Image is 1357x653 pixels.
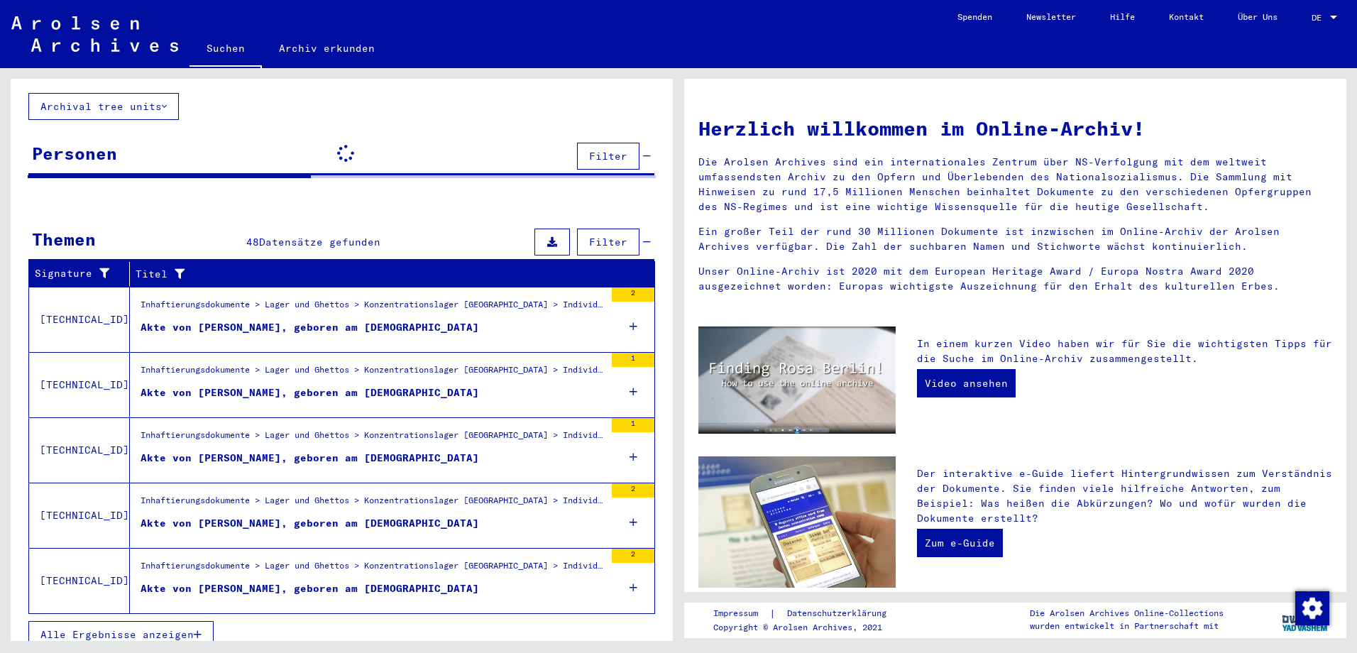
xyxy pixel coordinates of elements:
div: 2 [612,483,654,498]
span: 48 [246,236,259,248]
div: Titel [136,263,637,285]
div: Inhaftierungsdokumente > Lager und Ghettos > Konzentrationslager [GEOGRAPHIC_DATA] > Individuelle... [141,559,605,579]
td: [TECHNICAL_ID] [29,483,130,548]
td: [TECHNICAL_ID] [29,417,130,483]
div: Signature [35,263,129,285]
td: [TECHNICAL_ID] [29,352,130,417]
div: Akte von [PERSON_NAME], geboren am [DEMOGRAPHIC_DATA] [141,516,479,531]
a: Zum e-Guide [917,529,1003,557]
div: 1 [612,418,654,432]
div: 2 [612,549,654,563]
div: Personen [32,141,117,166]
p: In einem kurzen Video haben wir für Sie die wichtigsten Tipps für die Suche im Online-Archiv zusa... [917,336,1332,366]
p: wurden entwickelt in Partnerschaft mit [1030,620,1224,632]
button: Filter [577,143,639,170]
div: 2 [612,287,654,302]
div: | [713,606,903,621]
p: Die Arolsen Archives Online-Collections [1030,607,1224,620]
p: Der interaktive e-Guide liefert Hintergrundwissen zum Verständnis der Dokumente. Sie finden viele... [917,466,1332,526]
div: Themen [32,226,96,252]
a: Impressum [713,606,769,621]
img: video.jpg [698,326,896,434]
div: Inhaftierungsdokumente > Lager und Ghettos > Konzentrationslager [GEOGRAPHIC_DATA] > Individuelle... [141,494,605,514]
p: Unser Online-Archiv ist 2020 mit dem European Heritage Award / Europa Nostra Award 2020 ausgezeic... [698,264,1332,294]
span: Filter [589,150,627,163]
img: yv_logo.png [1279,602,1332,637]
a: Video ansehen [917,369,1016,397]
p: Copyright © Arolsen Archives, 2021 [713,621,903,634]
button: Alle Ergebnisse anzeigen [28,621,214,648]
h1: Herzlich willkommen im Online-Archiv! [698,114,1332,143]
button: Archival tree units [28,93,179,120]
img: Zustimmung ändern [1295,591,1329,625]
div: Akte von [PERSON_NAME], geboren am [DEMOGRAPHIC_DATA] [141,451,479,466]
span: Alle Ergebnisse anzeigen [40,628,194,641]
p: Die Arolsen Archives sind ein internationales Zentrum über NS-Verfolgung mit dem weltweit umfasse... [698,155,1332,214]
div: Titel [136,267,620,282]
img: Arolsen_neg.svg [11,16,178,52]
div: 1 [612,353,654,367]
span: Filter [589,236,627,248]
div: Inhaftierungsdokumente > Lager und Ghettos > Konzentrationslager [GEOGRAPHIC_DATA] > Individuelle... [141,429,605,449]
div: Akte von [PERSON_NAME], geboren am [DEMOGRAPHIC_DATA] [141,320,479,335]
button: Filter [577,229,639,256]
div: Akte von [PERSON_NAME], geboren am [DEMOGRAPHIC_DATA] [141,385,479,400]
td: [TECHNICAL_ID] [29,287,130,352]
div: Signature [35,266,111,281]
a: Archiv erkunden [262,31,392,65]
a: Datenschutzerklärung [776,606,903,621]
div: Inhaftierungsdokumente > Lager und Ghettos > Konzentrationslager [GEOGRAPHIC_DATA] > Individuelle... [141,298,605,318]
img: eguide.jpg [698,456,896,588]
span: DE [1312,13,1327,23]
div: Inhaftierungsdokumente > Lager und Ghettos > Konzentrationslager [GEOGRAPHIC_DATA] > Individuelle... [141,363,605,383]
div: Akte von [PERSON_NAME], geboren am [DEMOGRAPHIC_DATA] [141,581,479,596]
td: [TECHNICAL_ID] [29,548,130,613]
span: Datensätze gefunden [259,236,380,248]
p: Ein großer Teil der rund 30 Millionen Dokumente ist inzwischen im Online-Archiv der Arolsen Archi... [698,224,1332,254]
a: Suchen [189,31,262,68]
